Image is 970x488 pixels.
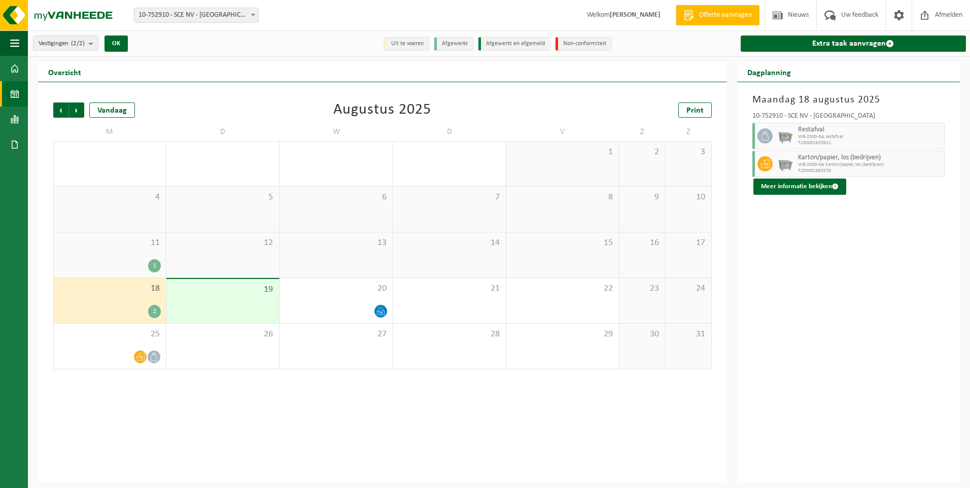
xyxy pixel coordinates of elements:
[105,36,128,52] button: OK
[697,10,754,20] span: Offerte aanvragen
[671,147,706,158] span: 3
[511,283,614,294] span: 22
[285,329,387,340] span: 27
[778,128,793,144] img: WB-2500-GAL-GY-01
[89,102,135,118] div: Vandaag
[166,123,280,141] td: D
[752,92,945,108] h3: Maandag 18 augustus 2025
[280,123,393,141] td: W
[511,147,614,158] span: 1
[798,126,942,134] span: Restafval
[798,162,942,168] span: WB-2500-GA karton/papier, los (bedrijven)
[798,154,942,162] span: Karton/papier, los (bedrijven)
[171,192,274,203] span: 5
[556,37,612,51] li: Non-conformiteit
[398,329,501,340] span: 28
[798,140,942,146] span: T250001633911
[511,237,614,249] span: 15
[671,283,706,294] span: 24
[59,237,161,249] span: 11
[33,36,98,51] button: Vestigingen(2/2)
[171,284,274,295] span: 19
[686,107,704,115] span: Print
[506,123,619,141] td: V
[59,283,161,294] span: 18
[671,329,706,340] span: 31
[134,8,259,23] span: 10-752910 - SCE NV - LICHTERVELDE
[398,237,501,249] span: 14
[285,283,387,294] span: 20
[333,102,431,118] div: Augustus 2025
[478,37,550,51] li: Afgewerkt en afgemeld
[53,123,166,141] td: M
[59,329,161,340] span: 25
[678,102,712,118] a: Print
[625,329,660,340] span: 30
[671,192,706,203] span: 10
[741,36,966,52] a: Extra taak aanvragen
[610,11,661,19] strong: [PERSON_NAME]
[671,237,706,249] span: 17
[148,259,161,272] div: 1
[134,8,258,22] span: 10-752910 - SCE NV - LICHTERVELDE
[148,305,161,318] div: 2
[69,102,84,118] span: Volgende
[619,123,666,141] td: Z
[398,192,501,203] span: 7
[285,237,387,249] span: 13
[71,40,85,47] count: (2/2)
[625,237,660,249] span: 16
[625,192,660,203] span: 9
[171,329,274,340] span: 26
[752,113,945,123] div: 10-752910 - SCE NV - [GEOGRAPHIC_DATA]
[171,237,274,249] span: 12
[666,123,712,141] td: Z
[798,134,942,140] span: WB-2500-GA restafval
[625,283,660,294] span: 23
[798,168,942,174] span: T250001683578
[59,192,161,203] span: 4
[511,192,614,203] span: 8
[384,37,429,51] li: Uit te voeren
[434,37,473,51] li: Afgewerkt
[676,5,759,25] a: Offerte aanvragen
[38,62,91,82] h2: Overzicht
[53,102,68,118] span: Vorige
[398,283,501,294] span: 21
[285,192,387,203] span: 6
[511,329,614,340] span: 29
[39,36,85,51] span: Vestigingen
[625,147,660,158] span: 2
[737,62,801,82] h2: Dagplanning
[778,156,793,171] img: WB-2500-GAL-GY-01
[393,123,506,141] td: D
[753,179,846,195] button: Meer informatie bekijken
